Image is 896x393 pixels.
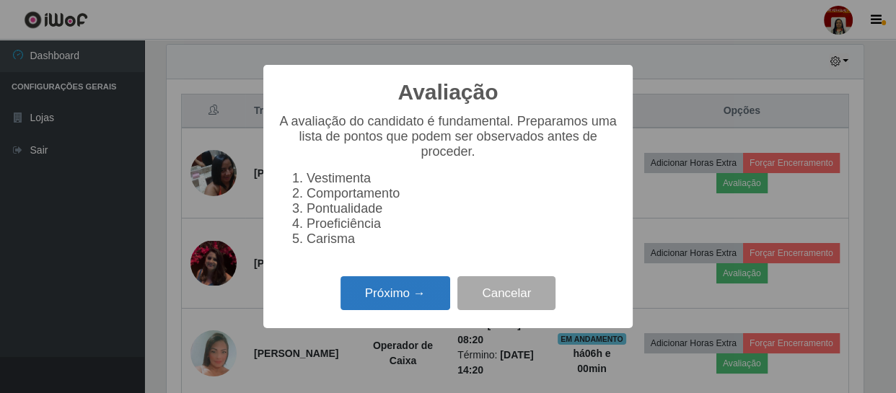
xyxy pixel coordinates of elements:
[307,231,618,247] li: Carisma
[398,79,498,105] h2: Avaliação
[307,216,618,231] li: Proeficiência
[307,171,618,186] li: Vestimenta
[307,201,618,216] li: Pontualidade
[457,276,555,310] button: Cancelar
[341,276,450,310] button: Próximo →
[307,186,618,201] li: Comportamento
[278,114,618,159] p: A avaliação do candidato é fundamental. Preparamos uma lista de pontos que podem ser observados a...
